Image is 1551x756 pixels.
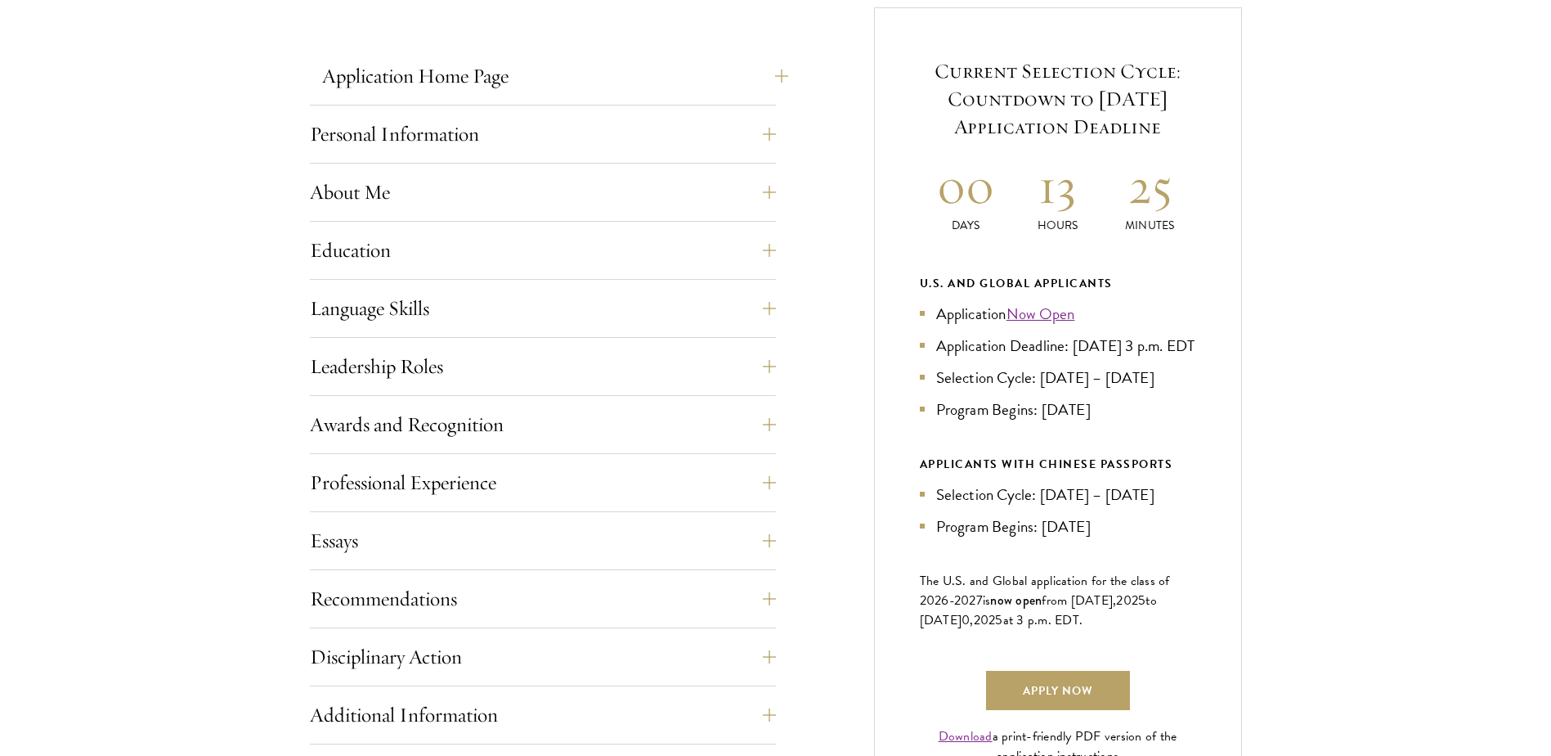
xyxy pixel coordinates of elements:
span: 202 [1116,591,1138,610]
button: Language Skills [310,289,776,328]
button: Professional Experience [310,463,776,502]
div: U.S. and Global Applicants [920,273,1196,294]
p: Hours [1011,217,1104,234]
button: Essays [310,521,776,560]
li: Application [920,302,1196,326]
button: Application Home Page [322,56,788,96]
p: Days [920,217,1012,234]
h2: 13 [1011,155,1104,217]
span: 202 [974,610,996,630]
button: Recommendations [310,579,776,619]
span: from [DATE], [1042,591,1116,610]
p: Minutes [1104,217,1196,234]
span: The U.S. and Global application for the class of 202 [920,571,1170,610]
button: Additional Information [310,695,776,735]
button: Education [310,231,776,270]
span: 6 [941,591,948,610]
h2: 00 [920,155,1012,217]
span: 5 [1138,591,1145,610]
span: to [DATE] [920,591,1157,630]
li: Program Begins: [DATE] [920,515,1196,538]
span: 7 [976,591,983,610]
a: Apply Now [986,671,1130,710]
button: Personal Information [310,115,776,154]
h5: Current Selection Cycle: Countdown to [DATE] Application Deadline [920,57,1196,141]
button: About Me [310,173,776,212]
li: Application Deadline: [DATE] 3 p.m. EDT [920,334,1196,358]
button: Leadership Roles [310,347,776,386]
span: now open [990,591,1042,610]
span: 0 [962,610,970,630]
span: is [983,591,991,610]
h2: 25 [1104,155,1196,217]
span: , [970,610,973,630]
a: Download [939,727,993,746]
span: -202 [949,591,976,610]
li: Program Begins: [DATE] [920,398,1196,421]
a: Now Open [1006,302,1075,326]
li: Selection Cycle: [DATE] – [DATE] [920,366,1196,389]
button: Disciplinary Action [310,637,776,677]
div: APPLICANTS WITH CHINESE PASSPORTS [920,454,1196,475]
span: 5 [995,610,1002,630]
span: at 3 p.m. EDT. [1003,610,1083,630]
button: Awards and Recognition [310,405,776,444]
li: Selection Cycle: [DATE] – [DATE] [920,483,1196,506]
